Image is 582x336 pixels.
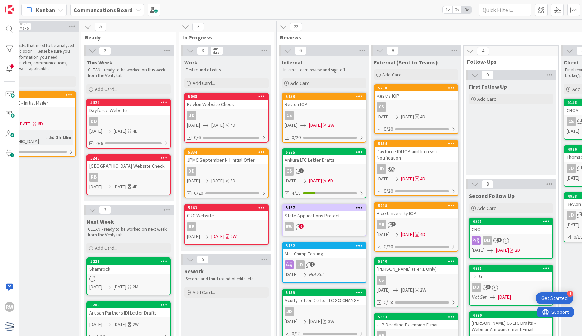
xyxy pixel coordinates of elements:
[187,167,196,176] div: DD
[87,308,170,317] div: Artisan Partners IDI Letter Drafts
[377,113,390,120] span: [DATE]
[90,259,170,264] div: 5221
[567,211,576,220] div: JD
[187,233,200,240] span: [DATE]
[536,292,573,304] div: Open Get Started checklist, remaining modules: 4
[472,294,487,300] i: Not Set
[541,295,568,302] div: Get Started
[375,91,458,100] div: Kestra IOP
[95,245,117,251] span: Add Card...
[87,173,170,182] div: RB
[477,205,500,211] span: Add Card...
[375,265,458,274] div: [PERSON_NAME] (Tier 1 Only)
[285,167,294,176] div: CS
[479,4,531,16] input: Quick Filter...
[377,164,386,174] div: JD
[498,293,511,301] span: [DATE]
[375,203,458,209] div: 5248
[470,265,552,281] div: 4781LSEG
[375,258,458,265] div: 5240
[420,231,425,238] div: 4D
[282,59,303,66] span: Internal
[132,127,138,135] div: 4D
[87,106,170,115] div: Dayforce Website
[283,167,366,176] div: CS
[567,127,580,135] span: [DATE]
[401,113,414,120] span: [DATE]
[292,134,301,141] span: 0/20
[467,58,550,65] span: Follow-Ups
[87,258,170,274] div: 5221Shamrock
[377,286,390,294] span: [DATE]
[283,93,366,100] div: 5153
[387,46,399,55] span: 9
[375,276,458,285] div: CS
[420,175,425,182] div: 4D
[87,117,170,126] div: DD
[88,67,169,79] p: CLEAN - ready to be worked on this week from the Verify tab.
[185,205,268,220] div: 5163CRC Website
[87,155,170,161] div: 5249
[86,59,112,66] span: This Week
[73,6,132,13] b: Communcations Board
[420,286,426,294] div: 2W
[567,221,580,229] span: [DATE]
[20,26,29,30] div: Max 5
[377,102,386,112] div: CS
[283,296,366,305] div: Acuity Letter Drafts - LOGO CHANGE
[286,290,366,295] div: 5159
[230,233,237,240] div: 2W
[95,23,106,31] span: 5
[283,205,366,220] div: 5157State Applications Project
[19,120,32,127] span: [DATE]
[286,150,366,155] div: 5285
[186,276,267,282] p: Second and third round of edits, etc.
[564,59,579,66] span: Client
[283,149,366,164] div: 5285Ankura LTC Letter Drafts
[89,183,102,191] span: [DATE]
[299,224,304,229] span: 6
[469,83,507,90] span: First Follow Up
[295,46,306,55] span: 6
[375,258,458,274] div: 5240[PERSON_NAME] (Tier 1 Only)
[197,255,209,264] span: 0
[375,141,458,162] div: 5154Dayforce IDI IOP and Increase Notification
[87,99,170,106] div: 5326
[470,312,552,318] div: 4970
[283,155,366,164] div: Ankura LTC Letter Drafts
[38,120,43,127] div: 6D
[462,6,471,13] span: 3x
[470,218,552,225] div: 4321
[486,285,491,289] span: 3
[86,218,114,225] span: Next Week
[375,85,458,100] div: 5268Kestra IOP
[401,286,414,294] span: [DATE]
[194,134,201,141] span: 0/6
[90,156,170,161] div: 5249
[283,93,366,109] div: 5153Revlon IOP
[286,205,366,210] div: 5157
[188,205,268,210] div: 5163
[472,283,481,292] div: DD
[290,23,302,31] span: 22
[481,71,493,79] span: 0
[87,161,170,170] div: [GEOGRAPHIC_DATA] Website Check
[283,111,366,120] div: CS
[285,222,294,231] div: RW
[185,155,268,164] div: JPMC September NH Initial Offer
[87,302,170,308] div: 5209
[186,67,267,73] p: First round of edits
[283,290,366,296] div: 5159
[283,307,366,316] div: JD
[378,203,458,208] div: 5248
[375,147,458,162] div: Dayforce IDI IOP and Increase Notification
[90,100,170,105] div: 5326
[515,247,520,254] div: 2D
[567,117,576,126] div: CS
[211,122,224,129] span: [DATE]
[89,173,98,182] div: RB
[377,276,386,285] div: CS
[87,302,170,317] div: 5209Artisan Partners IDI Letter Drafts
[15,1,32,10] span: Support
[378,141,458,146] div: 5154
